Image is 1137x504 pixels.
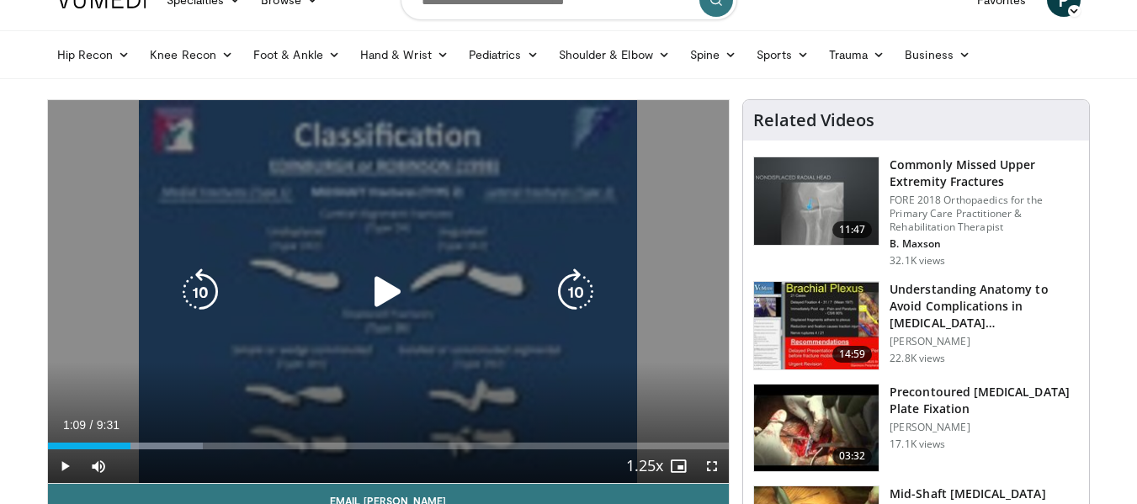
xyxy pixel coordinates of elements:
a: Pediatrics [459,38,549,72]
img: DAC6PvgZ22mCeOyX4xMDoxOmdtO40mAx.150x105_q85_crop-smart_upscale.jpg [754,282,879,369]
p: [PERSON_NAME] [890,421,1079,434]
a: Hip Recon [47,38,141,72]
button: Playback Rate [628,449,661,483]
img: Picture_1_50_2.png.150x105_q85_crop-smart_upscale.jpg [754,385,879,472]
a: Hand & Wrist [350,38,459,72]
a: Spine [680,38,746,72]
p: 17.1K views [890,438,945,451]
h4: Related Videos [753,110,874,130]
button: Enable picture-in-picture mode [661,449,695,483]
h3: Precontoured [MEDICAL_DATA] Plate Fixation [890,384,1079,417]
h3: Understanding Anatomy to Avoid Complications in [MEDICAL_DATA] [MEDICAL_DATA] [890,281,1079,332]
a: 14:59 Understanding Anatomy to Avoid Complications in [MEDICAL_DATA] [MEDICAL_DATA] [PERSON_NAME]... [753,281,1079,370]
a: Shoulder & Elbow [549,38,680,72]
a: 03:32 Precontoured [MEDICAL_DATA] Plate Fixation [PERSON_NAME] 17.1K views [753,384,1079,473]
p: FORE 2018 Orthopaedics for the Primary Care Practitioner & Rehabilitation Therapist [890,194,1079,234]
span: 1:09 [63,418,86,432]
button: Play [48,449,82,483]
p: 32.1K views [890,254,945,268]
span: 14:59 [832,346,873,363]
button: Fullscreen [695,449,729,483]
button: Mute [82,449,115,483]
h3: Commonly Missed Upper Extremity Fractures [890,157,1079,190]
span: 03:32 [832,448,873,464]
a: Trauma [819,38,895,72]
a: Knee Recon [140,38,243,72]
img: b2c65235-e098-4cd2-ab0f-914df5e3e270.150x105_q85_crop-smart_upscale.jpg [754,157,879,245]
span: / [90,418,93,432]
a: Foot & Ankle [243,38,350,72]
div: Progress Bar [48,443,730,449]
video-js: Video Player [48,100,730,484]
p: 22.8K views [890,352,945,365]
a: Sports [746,38,819,72]
a: Business [895,38,980,72]
p: B. Maxson [890,237,1079,251]
span: 9:31 [97,418,120,432]
a: 11:47 Commonly Missed Upper Extremity Fractures FORE 2018 Orthopaedics for the Primary Care Pract... [753,157,1079,268]
span: 11:47 [832,221,873,238]
p: [PERSON_NAME] [890,335,1079,348]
